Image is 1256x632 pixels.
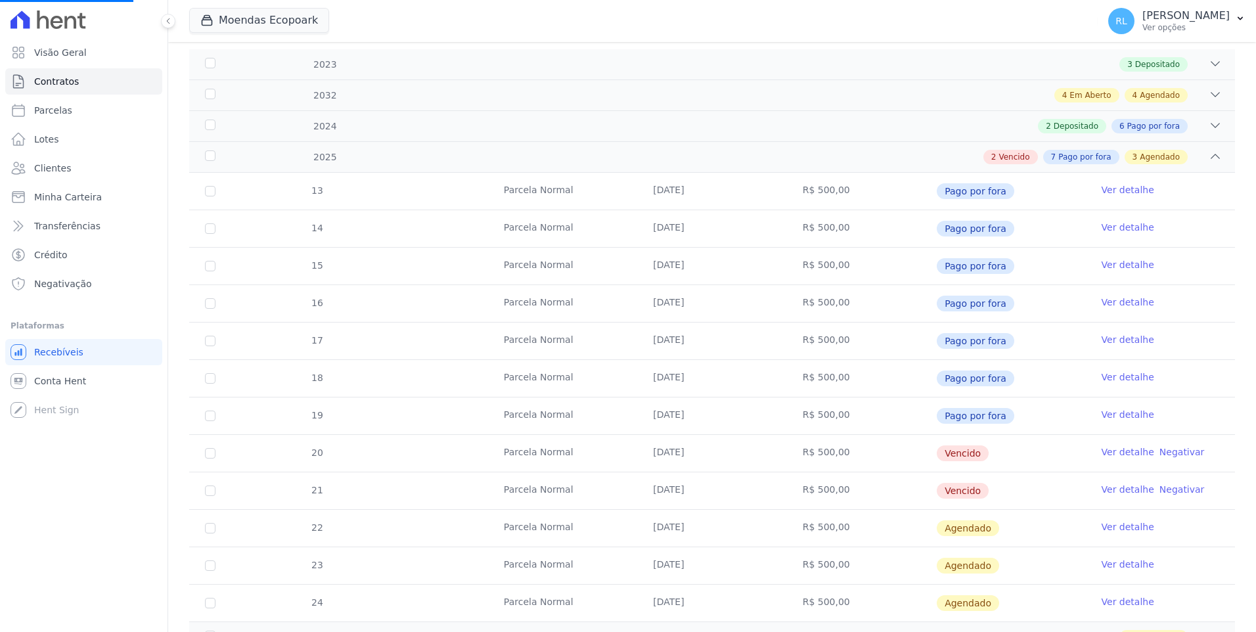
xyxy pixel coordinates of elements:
td: [DATE] [637,547,786,584]
td: Parcela Normal [488,248,637,284]
span: 20 [310,447,323,458]
td: Parcela Normal [488,547,637,584]
span: Agendado [937,558,999,574]
span: 23 [310,560,323,570]
span: 18 [310,372,323,383]
span: 21 [310,485,323,495]
span: 3 [1127,58,1133,70]
td: R$ 500,00 [787,323,936,359]
td: R$ 500,00 [787,360,936,397]
span: 4 [1133,89,1138,101]
td: R$ 500,00 [787,472,936,509]
span: Conta Hent [34,374,86,388]
input: Só é possível selecionar pagamentos em aberto [205,261,215,271]
td: R$ 500,00 [787,285,936,322]
span: Depositado [1135,58,1180,70]
span: 7 [1051,151,1056,163]
span: 24 [310,597,323,608]
span: Agendado [1140,151,1180,163]
span: RL [1115,16,1127,26]
span: 22 [310,522,323,533]
input: Só é possível selecionar pagamentos em aberto [205,298,215,309]
span: Pago por fora [937,371,1014,386]
td: R$ 500,00 [787,397,936,434]
a: Clientes [5,155,162,181]
td: Parcela Normal [488,173,637,210]
span: 6 [1119,120,1125,132]
a: Contratos [5,68,162,95]
td: [DATE] [637,248,786,284]
td: [DATE] [637,323,786,359]
td: [DATE] [637,173,786,210]
input: Só é possível selecionar pagamentos em aberto [205,336,215,346]
span: Lotes [34,133,59,146]
td: R$ 500,00 [787,585,936,621]
span: Negativação [34,277,92,290]
p: [PERSON_NAME] [1142,9,1230,22]
a: Lotes [5,126,162,152]
td: [DATE] [637,285,786,322]
a: Parcelas [5,97,162,124]
td: R$ 500,00 [787,435,936,472]
span: Pago por fora [1127,120,1180,132]
span: Depositado [1054,120,1098,132]
td: Parcela Normal [488,472,637,509]
a: Ver detalhe [1102,520,1154,533]
a: Ver detalhe [1102,333,1154,346]
input: default [205,448,215,459]
td: Parcela Normal [488,323,637,359]
span: Transferências [34,219,101,233]
span: Pago por fora [937,408,1014,424]
a: Negativar [1159,447,1205,457]
a: Visão Geral [5,39,162,66]
button: RL [PERSON_NAME] Ver opções [1098,3,1256,39]
a: Ver detalhe [1102,183,1154,196]
td: [DATE] [637,585,786,621]
td: R$ 500,00 [787,248,936,284]
span: Pago por fora [1058,151,1111,163]
span: 3 [1133,151,1138,163]
a: Ver detalhe [1102,258,1154,271]
span: Crédito [34,248,68,261]
a: Ver detalhe [1102,445,1154,459]
span: Agendado [937,520,999,536]
td: [DATE] [637,360,786,397]
td: [DATE] [637,472,786,509]
span: Clientes [34,162,71,175]
span: Contratos [34,75,79,88]
span: 13 [310,185,323,196]
td: Parcela Normal [488,510,637,547]
span: Pago por fora [937,258,1014,274]
span: 4 [1062,89,1067,101]
span: Vencido [998,151,1029,163]
td: R$ 500,00 [787,173,936,210]
span: 16 [310,298,323,308]
span: Vencido [937,445,989,461]
span: Minha Carteira [34,191,102,204]
td: Parcela Normal [488,397,637,434]
a: Ver detalhe [1102,296,1154,309]
span: 2 [991,151,997,163]
a: Negativar [1159,484,1205,495]
a: Ver detalhe [1102,371,1154,384]
span: Recebíveis [34,346,83,359]
p: Ver opções [1142,22,1230,33]
a: Ver detalhe [1102,595,1154,608]
a: Ver detalhe [1102,558,1154,571]
span: Visão Geral [34,46,87,59]
a: Minha Carteira [5,184,162,210]
td: R$ 500,00 [787,210,936,247]
span: Agendado [1140,89,1180,101]
td: Parcela Normal [488,435,637,472]
span: Pago por fora [937,221,1014,237]
input: Só é possível selecionar pagamentos em aberto [205,186,215,196]
span: 19 [310,410,323,420]
input: default [205,560,215,571]
span: Vencido [937,483,989,499]
a: Negativação [5,271,162,297]
input: default [205,485,215,496]
td: Parcela Normal [488,585,637,621]
span: 15 [310,260,323,271]
a: Crédito [5,242,162,268]
a: Transferências [5,213,162,239]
